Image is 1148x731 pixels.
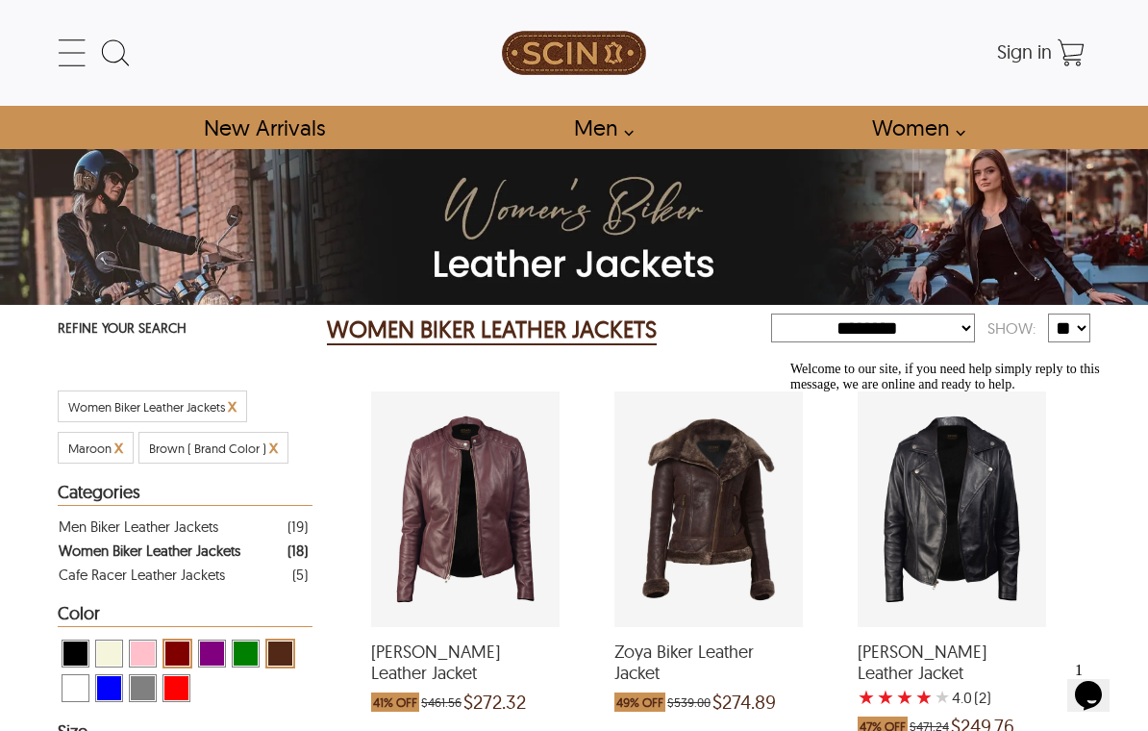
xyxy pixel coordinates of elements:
span: $539.00 [667,693,711,712]
div: View Brown ( Brand Color ) Women Biker Leather Jackets [265,639,295,668]
label: 2 rating [877,688,894,707]
span: $272.32 [463,693,526,712]
a: SCIN [402,10,746,96]
span: Welcome to our site, if you need help simply reply to this message, we are online and ready to help. [8,8,317,38]
h2: WOMEN BIKER LEATHER JACKETS [327,315,657,345]
div: View White Women Biker Leather Jackets [62,674,89,702]
div: Heading Filter Women Biker Leather Jackets by Color [58,604,312,627]
span: Teresa Biker Leather Jacket [858,642,1046,683]
div: View Purple Women Biker Leather Jackets [198,640,226,668]
p: REFINE YOUR SEARCH [58,315,312,344]
div: Women Biker Leather Jackets [59,539,240,563]
span: Filter Women Biker Leather Jackets [68,399,225,415]
a: Shopping Cart [1052,34,1090,72]
div: View Green Women Biker Leather Jackets [232,640,260,668]
div: View Red Women Biker Leather Jackets [162,674,190,702]
span: Zoya Biker Leather Jacket [614,642,803,683]
a: Filter Women Biker Leather Jackets [59,539,308,563]
img: SCIN [502,10,646,96]
div: View Black Women Biker Leather Jackets [62,640,89,668]
span: 41% OFF [371,693,419,712]
a: Shop Women Leather Jackets [850,106,976,149]
iframe: chat widget [783,354,1129,644]
div: Women Biker Leather Jackets 18 Results Found [327,311,772,349]
span: (2 [974,688,986,707]
div: Cafe Racer Leather Jackets [59,563,225,587]
span: $461.56 [421,693,462,712]
span: $274.89 [712,693,776,712]
div: ( 5 ) [292,563,308,587]
div: View Blue Women Biker Leather Jackets [95,674,123,702]
div: View Maroon Women Biker Leather Jackets [162,639,192,668]
div: Welcome to our site, if you need help simply reply to this message, we are online and ready to help. [8,8,354,38]
span: x [228,394,237,416]
label: 3 rating [896,688,913,707]
span: Filter Maroon [68,441,112,456]
a: Cancel Filter [228,399,237,415]
a: Sign in [997,46,1052,62]
label: 4 rating [915,688,933,707]
a: Filter Cafe Racer Leather Jackets [59,563,308,587]
span: Harlee Biker Leather Jacket [371,642,560,683]
label: 1 rating [858,688,875,707]
div: Show: [975,312,1048,345]
label: 5 rating [935,688,950,707]
iframe: chat widget [1067,654,1129,712]
a: Harlee Biker Leather Jacket which was at a price of $461.56, now after discount the price is [371,615,560,721]
div: ( 18 ) [287,539,308,563]
span: Cancel Filter [269,436,278,458]
span: Sign in [997,39,1052,63]
div: Men Biker Leather Jackets [59,515,218,539]
a: shop men's leather jackets [552,106,644,149]
div: ( 19 ) [287,515,308,539]
span: Cancel Filter [114,436,123,458]
span: Filter Brown ( Brand Color ) [149,441,266,456]
label: 4.0 [952,688,972,707]
span: ) [974,688,991,707]
a: Shop New Arrivals [182,106,346,149]
div: View Beige Women Biker Leather Jackets [95,640,123,668]
div: View Pink Women Biker Leather Jackets [129,640,157,668]
span: 49% OFF [614,693,665,712]
div: Heading Filter Women Biker Leather Jackets by Categories [58,483,312,506]
a: Zoya Biker Leather Jacket which was at a price of $539.00, now after discount the price is [614,615,803,721]
div: View Grey Women Biker Leather Jackets [129,674,157,702]
a: Filter Men Biker Leather Jackets [59,515,308,539]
